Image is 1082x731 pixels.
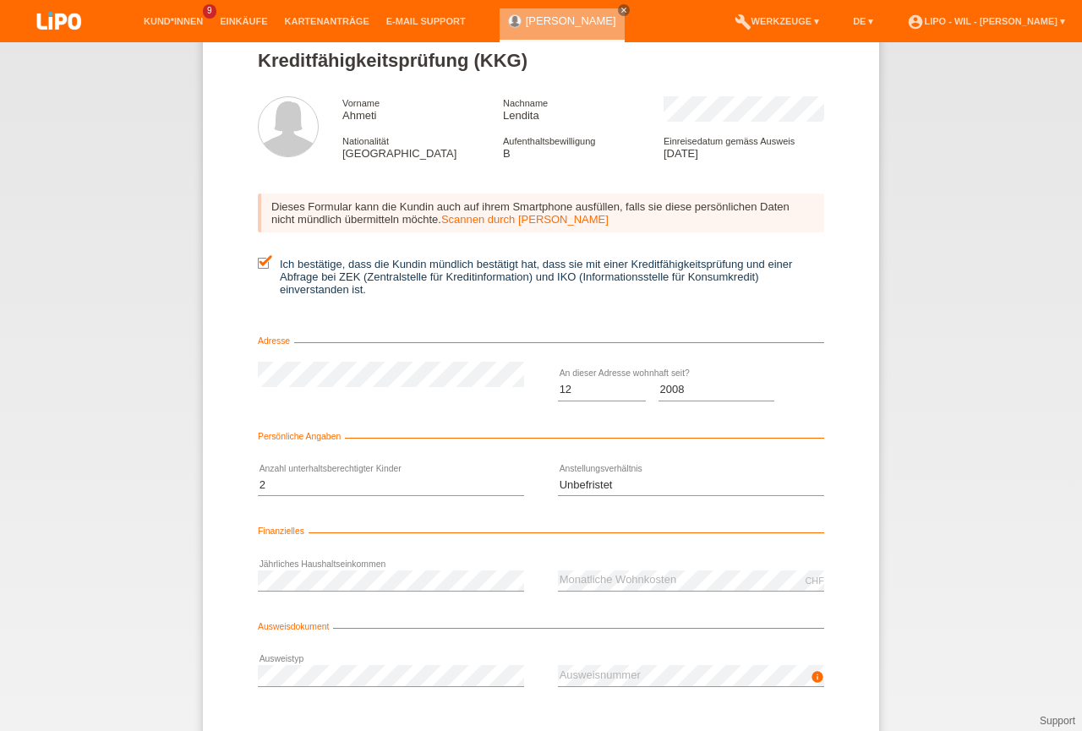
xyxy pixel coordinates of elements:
[211,16,276,26] a: Einkäufe
[844,16,882,26] a: DE ▾
[342,98,380,108] span: Vorname
[726,16,828,26] a: buildWerkzeuge ▾
[378,16,474,26] a: E-Mail Support
[811,675,824,685] a: info
[342,136,389,146] span: Nationalität
[203,4,216,19] span: 9
[735,14,751,30] i: build
[258,258,824,296] label: Ich bestätige, dass die Kundin mündlich bestätigt hat, dass sie mit einer Kreditfähigkeitsprüfung...
[503,98,548,108] span: Nachname
[811,670,824,684] i: info
[899,16,1074,26] a: account_circleLIPO - Wil - [PERSON_NAME] ▾
[526,14,616,27] a: [PERSON_NAME]
[503,134,664,160] div: B
[276,16,378,26] a: Kartenanträge
[258,622,333,631] span: Ausweisdokument
[342,134,503,160] div: [GEOGRAPHIC_DATA]
[342,96,503,122] div: Ahmeti
[664,134,824,160] div: [DATE]
[258,50,824,71] h1: Kreditfähigkeitsprüfung (KKG)
[258,432,345,441] span: Persönliche Angaben
[664,136,795,146] span: Einreisedatum gemäss Ausweis
[135,16,211,26] a: Kund*innen
[441,213,609,226] a: Scannen durch [PERSON_NAME]
[258,336,294,346] span: Adresse
[258,194,824,232] div: Dieses Formular kann die Kundin auch auf ihrem Smartphone ausfüllen, falls sie diese persönlichen...
[503,136,595,146] span: Aufenthaltsbewilligung
[258,526,309,536] span: Finanzielles
[805,576,824,586] div: CHF
[620,6,628,14] i: close
[503,96,664,122] div: Lendita
[1040,715,1075,727] a: Support
[618,4,630,16] a: close
[907,14,924,30] i: account_circle
[17,35,101,47] a: LIPO pay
